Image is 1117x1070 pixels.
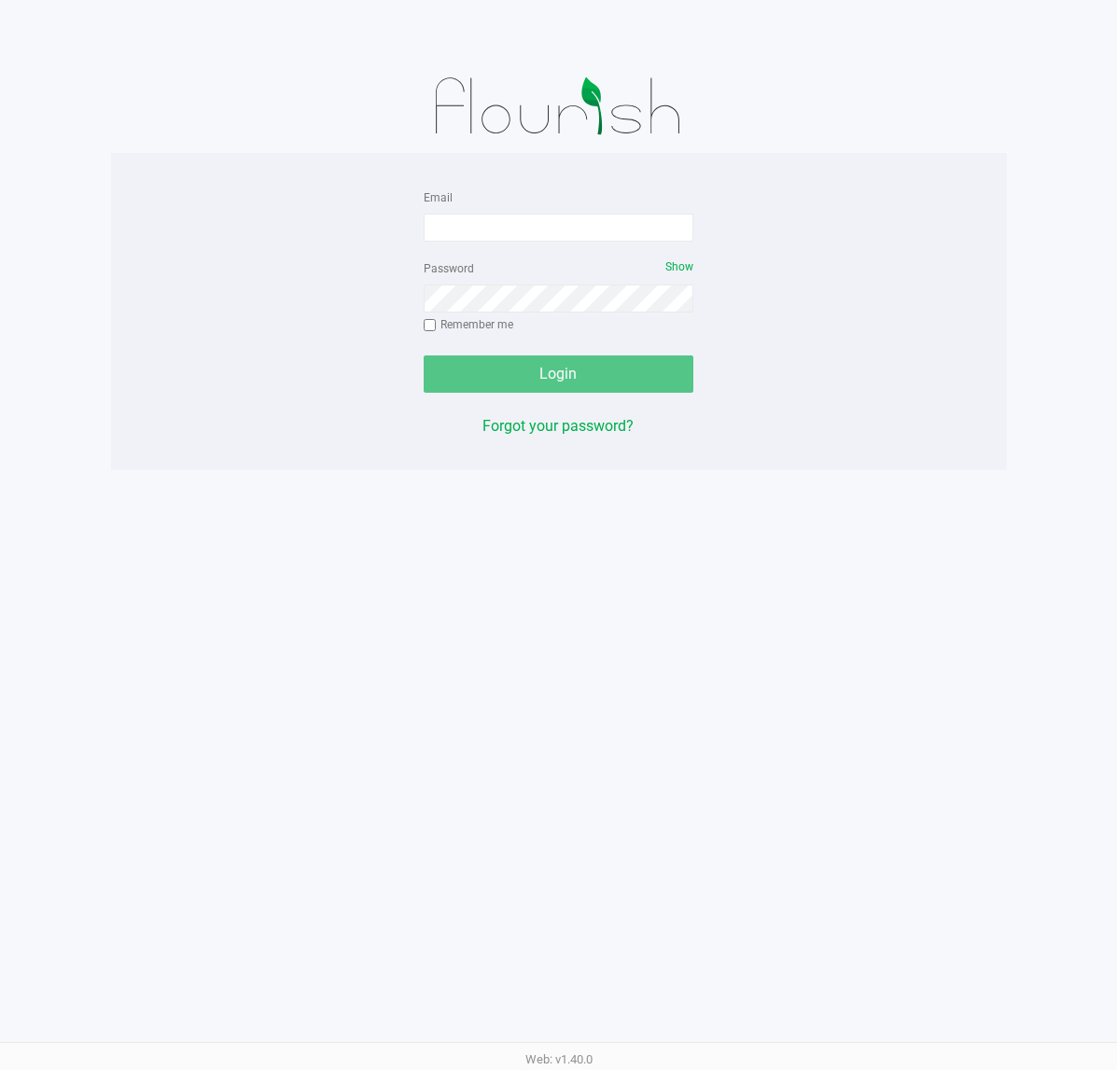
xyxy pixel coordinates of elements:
[525,1052,593,1066] span: Web: v1.40.0
[424,319,437,332] input: Remember me
[665,260,693,273] span: Show
[424,316,513,333] label: Remember me
[424,260,474,277] label: Password
[482,415,634,438] button: Forgot your password?
[424,189,453,206] label: Email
